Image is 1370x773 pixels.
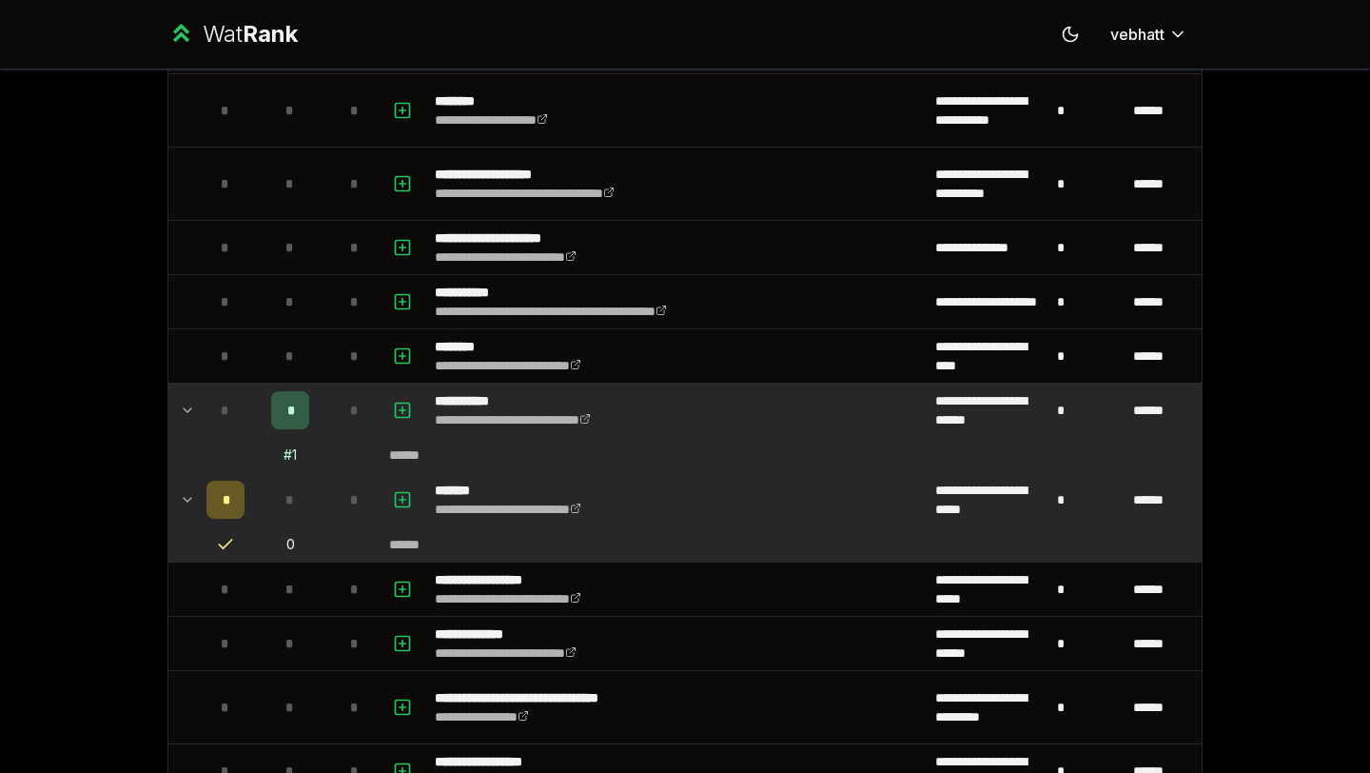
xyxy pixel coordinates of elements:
td: 0 [252,527,328,562]
span: vebhatt [1110,23,1164,46]
a: WatRank [167,19,298,50]
button: vebhatt [1095,17,1203,51]
div: # 1 [284,446,297,465]
div: Wat [203,19,298,50]
span: Rank [243,20,298,48]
